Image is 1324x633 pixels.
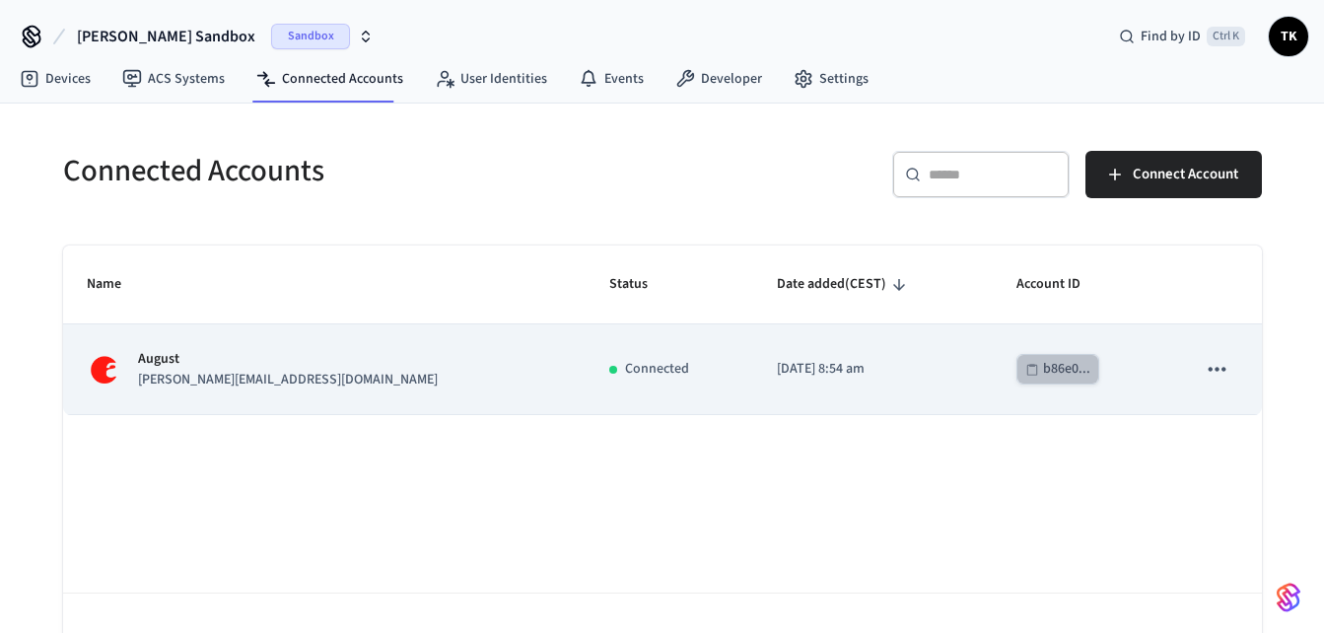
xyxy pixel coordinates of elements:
span: Find by ID [1141,27,1201,46]
a: Events [563,61,660,97]
span: TK [1271,19,1306,54]
h5: Connected Accounts [63,151,651,191]
span: Ctrl K [1207,27,1245,46]
a: User Identities [419,61,563,97]
span: Status [609,269,673,300]
p: August [138,349,438,370]
span: [PERSON_NAME] Sandbox [77,25,255,48]
img: SeamLogoGradient.69752ec5.svg [1277,582,1300,613]
span: Account ID [1016,269,1106,300]
a: Devices [4,61,106,97]
span: Date added(CEST) [777,269,912,300]
a: Settings [778,61,884,97]
table: sticky table [63,246,1262,415]
a: Connected Accounts [241,61,419,97]
p: [DATE] 8:54 am [777,359,969,380]
button: TK [1269,17,1308,56]
span: Name [87,269,147,300]
button: Connect Account [1085,151,1262,198]
button: b86e0... [1016,354,1099,385]
p: [PERSON_NAME][EMAIL_ADDRESS][DOMAIN_NAME] [138,370,438,390]
p: Connected [625,359,689,380]
a: Developer [660,61,778,97]
a: ACS Systems [106,61,241,97]
img: August Logo, Square [87,352,122,387]
span: Sandbox [271,24,350,49]
div: Find by IDCtrl K [1103,19,1261,54]
span: Connect Account [1133,162,1238,187]
div: b86e0... [1043,357,1090,382]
